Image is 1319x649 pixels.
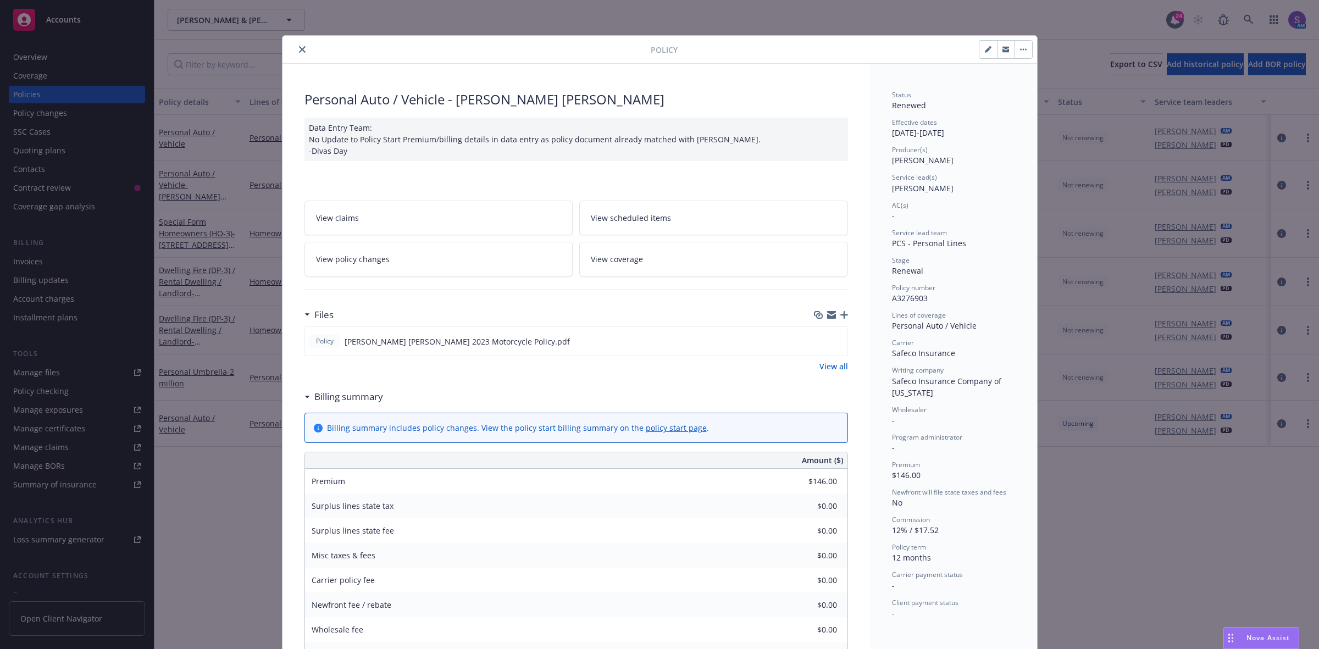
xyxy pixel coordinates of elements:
[892,228,947,237] span: Service lead team
[892,460,920,469] span: Premium
[892,293,928,303] span: A3276903
[579,242,848,276] a: View coverage
[312,600,391,610] span: Newfront fee / rebate
[892,580,895,591] span: -
[816,336,824,347] button: download file
[892,265,923,276] span: Renewal
[312,550,375,561] span: Misc taxes & fees
[591,212,671,224] span: View scheduled items
[651,44,678,56] span: Policy
[579,201,848,235] a: View scheduled items
[304,118,848,161] div: Data Entry Team: No Update to Policy Start Premium/billing details in data entry as policy docume...
[892,442,895,453] span: -
[892,598,958,607] span: Client payment status
[892,173,937,182] span: Service lead(s)
[772,498,844,514] input: 0.00
[892,155,954,165] span: [PERSON_NAME]
[327,422,709,434] div: Billing summary includes policy changes. View the policy start billing summary on the .
[892,348,955,358] span: Safeco Insurance
[312,476,345,486] span: Premium
[1246,633,1290,642] span: Nova Assist
[312,624,363,635] span: Wholesale fee
[591,253,643,265] span: View coverage
[892,283,935,292] span: Policy number
[892,210,895,221] span: -
[819,360,848,372] a: View all
[772,622,844,638] input: 0.00
[772,597,844,613] input: 0.00
[296,43,309,56] button: close
[892,525,939,535] span: 12% / $17.52
[892,487,1006,497] span: Newfront will file state taxes and fees
[316,212,359,224] span: View claims
[892,118,937,127] span: Effective dates
[892,201,908,210] span: AC(s)
[772,572,844,589] input: 0.00
[892,470,921,480] span: $146.00
[802,454,843,466] span: Amount ($)
[892,552,931,563] span: 12 months
[772,473,844,490] input: 0.00
[892,118,1015,138] div: [DATE] - [DATE]
[772,547,844,564] input: 0.00
[892,542,926,552] span: Policy term
[312,575,375,585] span: Carrier policy fee
[312,501,394,511] span: Surplus lines state tax
[892,256,910,265] span: Stage
[314,390,383,404] h3: Billing summary
[892,145,928,154] span: Producer(s)
[892,608,895,618] span: -
[314,308,334,322] h3: Files
[646,423,707,433] a: policy start page
[772,523,844,539] input: 0.00
[892,183,954,193] span: [PERSON_NAME]
[892,310,946,320] span: Lines of coverage
[892,100,926,110] span: Renewed
[892,497,902,508] span: No
[892,405,927,414] span: Wholesaler
[304,308,334,322] div: Files
[304,390,383,404] div: Billing summary
[314,336,336,346] span: Policy
[892,515,930,524] span: Commission
[892,415,895,425] span: -
[304,90,848,109] div: Personal Auto / Vehicle - [PERSON_NAME] [PERSON_NAME]
[1224,628,1238,648] div: Drag to move
[304,201,573,235] a: View claims
[892,338,914,347] span: Carrier
[892,432,962,442] span: Program administrator
[892,90,911,99] span: Status
[892,238,966,248] span: PCS - Personal Lines
[892,376,1004,398] span: Safeco Insurance Company of [US_STATE]
[892,365,944,375] span: Writing company
[833,336,843,347] button: preview file
[892,570,963,579] span: Carrier payment status
[316,253,390,265] span: View policy changes
[1223,627,1299,649] button: Nova Assist
[312,525,394,536] span: Surplus lines state fee
[304,242,573,276] a: View policy changes
[345,336,570,347] span: [PERSON_NAME] [PERSON_NAME] 2023 Motorcycle Policy.pdf
[892,320,1015,331] div: Personal Auto / Vehicle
